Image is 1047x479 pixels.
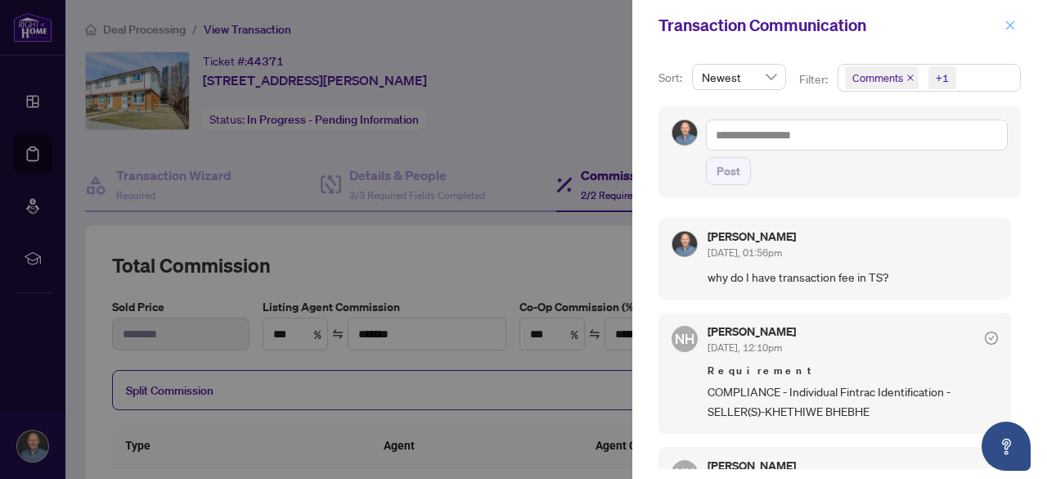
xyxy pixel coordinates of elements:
[985,332,998,345] span: check-circle
[708,382,998,421] span: COMPLIANCE - Individual Fintrac Identification - SELLER(S)-KHETHIWE BHEBHE
[852,70,903,86] span: Comments
[799,70,830,88] p: Filter:
[672,120,697,145] img: Profile Icon
[936,70,949,86] div: +1
[706,157,751,185] button: Post
[672,232,697,256] img: Profile Icon
[675,328,694,350] span: NH
[702,65,776,89] span: Newest
[906,74,914,82] span: close
[708,246,782,259] span: [DATE], 01:56pm
[708,341,782,354] span: [DATE], 12:10pm
[845,66,919,89] span: Comments
[658,69,685,87] p: Sort:
[708,231,796,242] h5: [PERSON_NAME]
[708,460,796,472] h5: [PERSON_NAME]
[708,363,998,379] span: Requirement
[708,326,796,337] h5: [PERSON_NAME]
[982,422,1031,471] button: Open asap
[708,268,998,287] span: why do I have transaction fee in TS?
[1004,20,1016,31] span: close
[658,13,1000,38] div: Transaction Communication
